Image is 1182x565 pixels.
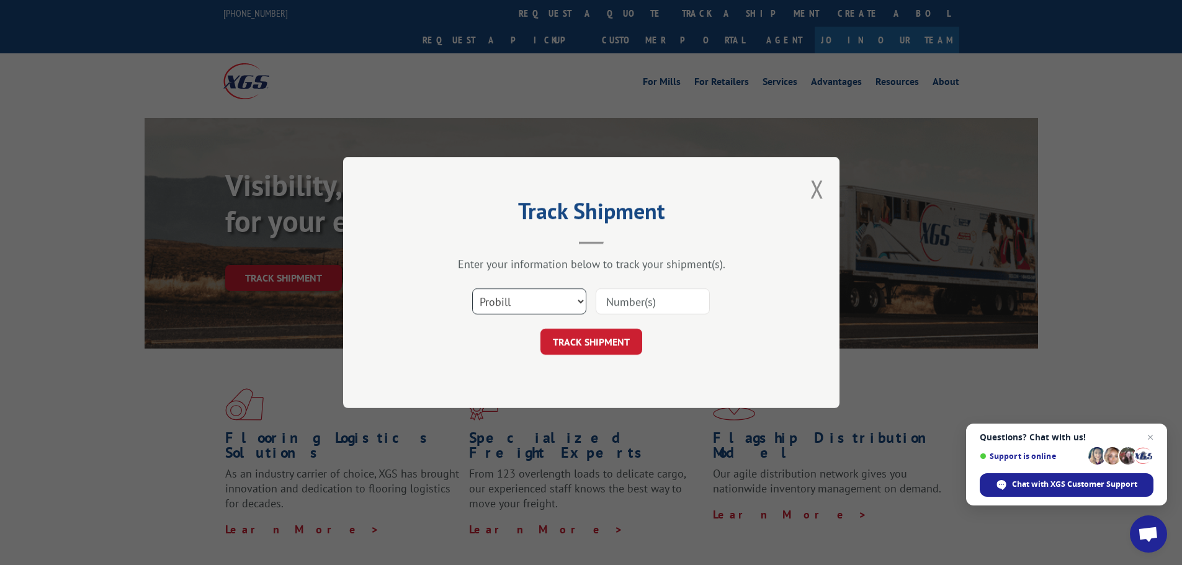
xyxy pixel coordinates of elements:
[405,202,777,226] h2: Track Shipment
[1143,430,1158,445] span: Close chat
[596,288,710,314] input: Number(s)
[1130,515,1167,553] div: Open chat
[980,432,1153,442] span: Questions? Chat with us!
[980,473,1153,497] div: Chat with XGS Customer Support
[1012,479,1137,490] span: Chat with XGS Customer Support
[810,172,824,205] button: Close modal
[405,257,777,271] div: Enter your information below to track your shipment(s).
[980,452,1084,461] span: Support is online
[540,329,642,355] button: TRACK SHIPMENT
